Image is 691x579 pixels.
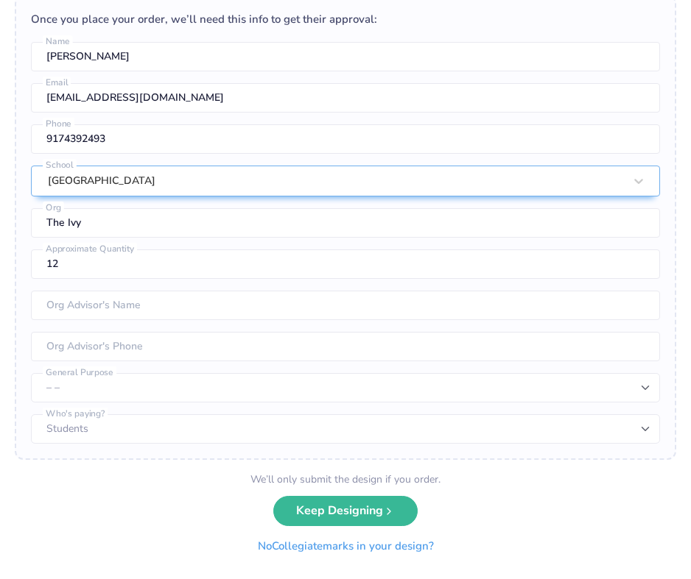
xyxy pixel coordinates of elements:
button: Keep Designing [273,496,418,526]
input: Org Advisor's Name [31,291,660,320]
div: Once you place your order, we’ll need this info to get their approval: [31,11,660,27]
input: Org Advisor's Phone [31,332,660,361]
input: Approximate Quantity [31,249,660,279]
input: Name [31,42,660,71]
div: We’ll only submit the design if you order. [250,472,441,487]
button: NoCollegiatemarks in your design? [245,531,446,561]
input: Email [31,83,660,113]
input: Phone [31,124,660,154]
input: Org [31,208,660,238]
